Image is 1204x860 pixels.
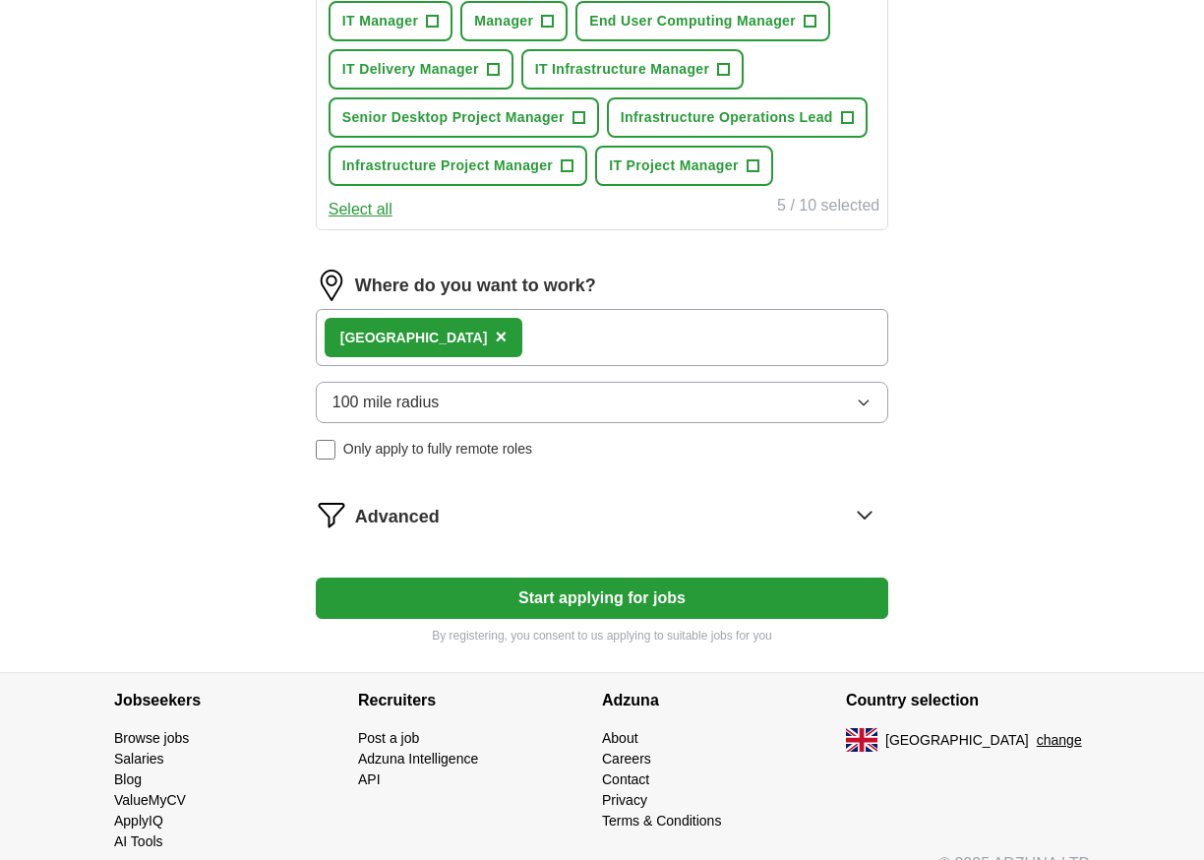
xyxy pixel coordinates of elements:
a: About [602,730,638,746]
a: ApplyIQ [114,813,163,829]
span: End User Computing Manager [589,11,796,31]
a: Adzuna Intelligence [358,751,478,767]
button: × [495,323,507,352]
span: Infrastructure Project Manager [342,155,553,176]
span: [GEOGRAPHIC_DATA] [885,730,1029,751]
span: IT Manager [342,11,418,31]
button: Infrastructure Project Manager [329,146,587,186]
button: Senior Desktop Project Manager [329,97,599,138]
p: By registering, you consent to us applying to suitable jobs for you [316,627,888,645]
a: Privacy [602,792,647,808]
a: Post a job [358,730,419,746]
a: ValueMyCV [114,792,186,808]
a: API [358,771,381,787]
a: AI Tools [114,833,163,849]
a: Careers [602,751,651,767]
span: IT Delivery Manager [342,59,479,80]
input: Only apply to fully remote roles [316,440,335,460]
span: × [495,326,507,347]
div: [GEOGRAPHIC_DATA] [340,328,488,348]
button: IT Infrastructure Manager [521,49,745,90]
h4: Country selection [846,673,1090,728]
span: Advanced [355,504,440,530]
a: Contact [602,771,649,787]
button: Manager [460,1,568,41]
span: Senior Desktop Project Manager [342,107,565,128]
img: UK flag [846,728,877,752]
button: 100 mile radius [316,382,888,423]
img: filter [316,499,347,530]
div: 5 / 10 selected [777,194,879,221]
button: IT Delivery Manager [329,49,513,90]
button: IT Project Manager [595,146,773,186]
img: location.png [316,270,347,301]
a: Salaries [114,751,164,767]
span: IT Project Manager [609,155,739,176]
span: Only apply to fully remote roles [343,439,532,460]
button: change [1037,730,1082,751]
a: Terms & Conditions [602,813,721,829]
span: Manager [474,11,533,31]
a: Blog [114,771,142,787]
button: Select all [329,198,392,221]
label: Where do you want to work? [355,273,596,299]
button: Infrastructure Operations Lead [607,97,868,138]
button: Start applying for jobs [316,578,888,619]
a: Browse jobs [114,730,189,746]
span: 100 mile radius [332,391,440,414]
span: IT Infrastructure Manager [535,59,710,80]
button: IT Manager [329,1,452,41]
button: End User Computing Manager [575,1,830,41]
span: Infrastructure Operations Lead [621,107,833,128]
